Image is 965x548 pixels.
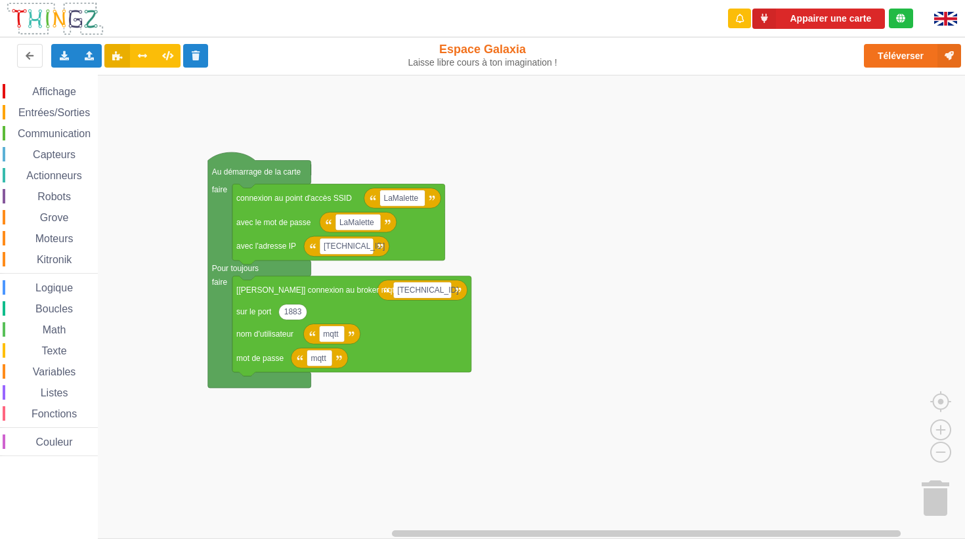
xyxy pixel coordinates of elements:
[212,264,259,273] text: Pour toujours
[24,170,84,181] span: Actionneurs
[236,194,352,203] text: connexion au point d'accès SSID
[41,324,68,335] span: Math
[236,354,284,363] text: mot de passe
[33,233,75,244] span: Moteurs
[31,149,77,160] span: Capteurs
[236,218,311,227] text: avec le mot de passe
[35,191,73,202] span: Robots
[339,218,374,227] text: LaMalette
[236,285,397,295] text: [[PERSON_NAME]] connexion au broker mqtt
[30,408,79,419] span: Fonctions
[33,303,75,314] span: Boucles
[34,436,75,448] span: Couleur
[236,329,293,339] text: nom d'utilisateur
[400,42,565,68] div: Espace Galaxia
[864,44,961,68] button: Téléverser
[16,128,93,139] span: Communication
[323,329,339,339] text: mqtt
[33,282,75,293] span: Logique
[384,194,419,203] text: LaMalette
[212,278,228,287] text: faire
[39,387,70,398] span: Listes
[39,345,68,356] span: Texte
[16,107,92,118] span: Entrées/Sorties
[284,307,302,316] text: 1883
[236,242,296,251] text: avec l'adresse IP
[6,1,104,36] img: thingz_logo.png
[934,12,957,26] img: gb.png
[30,86,77,97] span: Affichage
[212,167,301,177] text: Au démarrage de la carte
[31,366,78,377] span: Variables
[311,354,326,363] text: mqtt
[212,185,228,194] text: faire
[324,242,385,251] text: [TECHNICAL_ID]
[400,57,565,68] div: Laisse libre cours à ton imagination !
[889,9,913,28] div: Tu es connecté au serveur de création de Thingz
[236,307,272,316] text: sur le port
[35,254,74,265] span: Kitronik
[397,285,458,295] text: [TECHNICAL_ID]
[38,212,71,223] span: Grove
[752,9,885,29] button: Appairer une carte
